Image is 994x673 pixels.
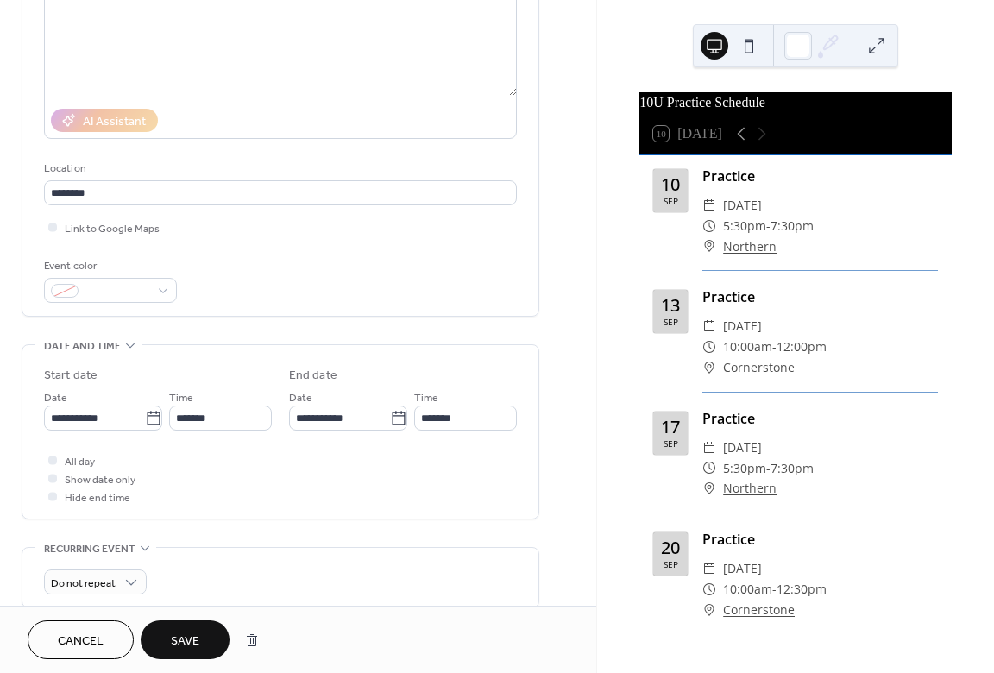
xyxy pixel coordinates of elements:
[414,389,438,407] span: Time
[723,458,766,479] span: 5:30pm
[65,471,135,489] span: Show date only
[723,600,795,620] a: Cornerstone
[169,389,193,407] span: Time
[702,286,938,307] div: Practice
[171,632,199,651] span: Save
[51,574,116,594] span: Do not repeat
[702,166,938,186] div: Practice
[723,236,777,257] a: Northern
[44,337,121,355] span: Date and time
[289,389,312,407] span: Date
[44,540,135,558] span: Recurring event
[772,579,777,600] span: -
[702,316,716,336] div: ​
[777,579,827,600] span: 12:30pm
[702,437,716,458] div: ​
[44,257,173,275] div: Event color
[141,620,230,659] button: Save
[723,579,772,600] span: 10:00am
[664,318,678,326] div: Sep
[723,195,762,216] span: [DATE]
[702,357,716,378] div: ​
[723,316,762,336] span: [DATE]
[766,216,771,236] span: -
[771,458,814,479] span: 7:30pm
[44,367,98,385] div: Start date
[723,357,795,378] a: Cornerstone
[289,367,337,385] div: End date
[723,437,762,458] span: [DATE]
[639,92,952,113] div: 10U Practice Schedule
[723,216,766,236] span: 5:30pm
[702,336,716,357] div: ​
[44,389,67,407] span: Date
[702,558,716,579] div: ​
[702,236,716,257] div: ​
[771,216,814,236] span: 7:30pm
[661,176,680,193] div: 10
[664,197,678,205] div: Sep
[702,408,938,429] div: Practice
[661,418,680,436] div: 17
[702,529,938,550] div: Practice
[664,560,678,569] div: Sep
[702,458,716,479] div: ​
[664,439,678,448] div: Sep
[44,160,513,178] div: Location
[28,620,134,659] button: Cancel
[702,579,716,600] div: ​
[702,600,716,620] div: ​
[65,220,160,238] span: Link to Google Maps
[65,453,95,471] span: All day
[772,336,777,357] span: -
[702,478,716,499] div: ​
[661,539,680,557] div: 20
[723,558,762,579] span: [DATE]
[777,336,827,357] span: 12:00pm
[766,458,771,479] span: -
[702,216,716,236] div: ​
[723,478,777,499] a: Northern
[661,297,680,314] div: 13
[723,336,772,357] span: 10:00am
[58,632,104,651] span: Cancel
[65,489,130,507] span: Hide end time
[702,195,716,216] div: ​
